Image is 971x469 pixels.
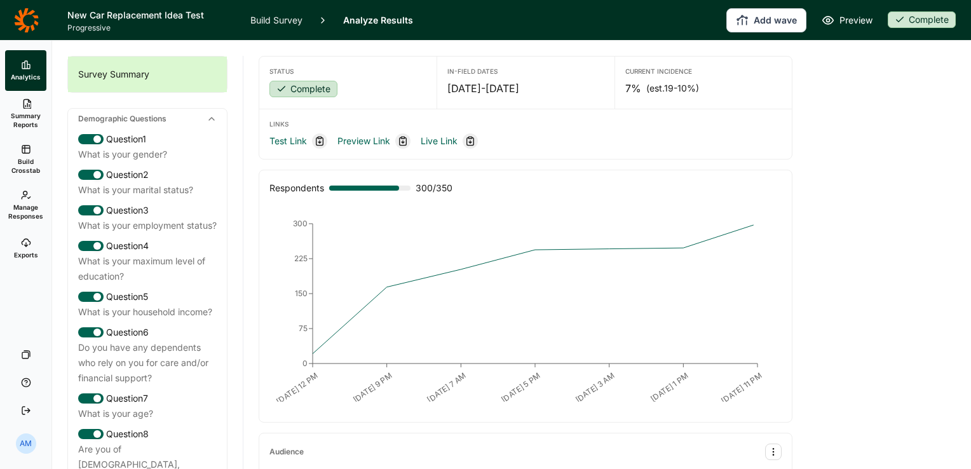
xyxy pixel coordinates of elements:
div: Status [269,67,426,76]
span: Preview [839,13,873,28]
div: [DATE] - [DATE] [447,81,604,96]
tspan: 150 [295,289,308,298]
div: Demographic Questions [68,109,227,129]
div: Question 6 [78,325,217,340]
div: Question 8 [78,426,217,442]
div: What is your age? [78,406,217,421]
span: Exports [14,250,38,259]
tspan: 300 [293,219,308,228]
a: Preview Link [337,133,390,149]
a: Manage Responses [5,182,46,228]
span: Manage Responses [8,203,43,221]
div: Question 3 [78,203,217,218]
div: What is your marital status? [78,182,217,198]
text: [DATE] 12 PM [275,370,320,406]
text: [DATE] 1 PM [649,370,690,404]
div: Respondents [269,180,324,196]
div: What is your gender? [78,147,217,162]
div: Copy link [395,133,411,149]
div: Audience [269,447,304,457]
div: What is your employment status? [78,218,217,233]
button: Complete [888,11,956,29]
text: [DATE] 11 PM [719,370,763,405]
a: Analytics [5,50,46,91]
text: [DATE] 5 PM [499,370,542,404]
div: Question 2 [78,167,217,182]
text: [DATE] 9 PM [351,370,394,404]
div: Copy link [312,133,327,149]
div: Copy link [463,133,478,149]
text: [DATE] 7 AM [425,370,468,404]
a: Exports [5,228,46,269]
span: 300 / 350 [416,180,452,196]
div: Question 1 [78,132,217,147]
span: 7% [625,81,641,96]
a: Test Link [269,133,307,149]
tspan: 75 [299,323,308,333]
tspan: 0 [302,358,308,368]
div: AM [16,433,36,454]
button: Complete [269,81,337,99]
span: Analytics [11,72,41,81]
div: Links [269,119,782,128]
div: Do you have any dependents who rely on you for care and/or financial support? [78,340,217,386]
div: Current Incidence [625,67,782,76]
span: Progressive [67,23,235,33]
div: In-Field Dates [447,67,604,76]
div: Question 7 [78,391,217,406]
button: Add wave [726,8,806,32]
span: (est. 19-10% ) [646,82,699,95]
div: What is your household income? [78,304,217,320]
span: Build Crosstab [10,157,41,175]
tspan: 225 [294,254,308,263]
a: Summary Reports [5,91,46,137]
div: Survey Summary [68,57,227,92]
a: Build Crosstab [5,137,46,182]
div: Question 4 [78,238,217,254]
text: [DATE] 3 AM [574,370,616,404]
a: Live Link [421,133,458,149]
button: Audience Options [765,444,782,460]
span: Summary Reports [10,111,41,129]
div: Complete [888,11,956,28]
h1: New Car Replacement Idea Test [67,8,235,23]
div: Question 5 [78,289,217,304]
a: Preview [822,13,873,28]
div: What is your maximum level of education? [78,254,217,284]
div: Complete [269,81,337,97]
